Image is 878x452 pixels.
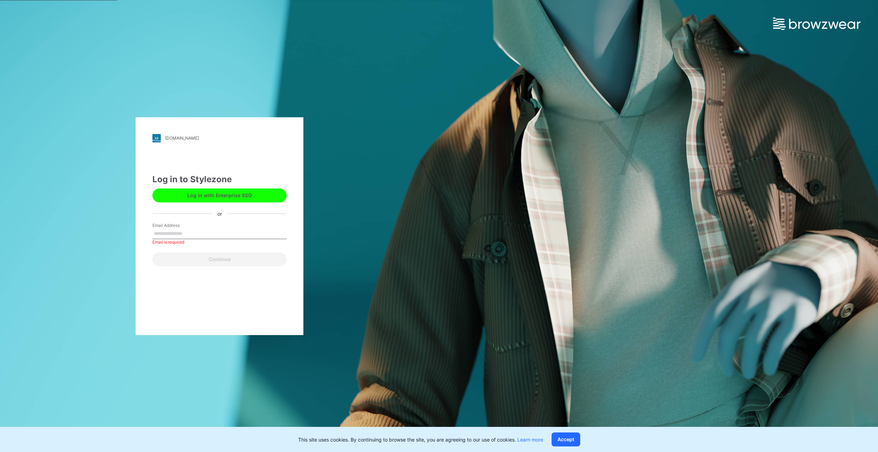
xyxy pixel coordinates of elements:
button: Accept [552,432,580,446]
label: Email Address [152,222,201,229]
p: This site uses cookies. By continuing to browse the site, you are agreeing to our use of cookies. [298,436,543,443]
img: browzwear-logo.e42bd6dac1945053ebaf764b6aa21510.svg [773,17,861,30]
div: Email is required [152,239,287,245]
img: stylezone-logo.562084cfcfab977791bfbf7441f1a819.svg [152,134,161,142]
a: Learn more [517,437,543,443]
div: [DOMAIN_NAME] [165,135,199,141]
div: or [212,210,228,217]
a: [DOMAIN_NAME] [152,134,287,142]
div: Log in to Stylezone [152,173,287,186]
button: Log in with Enterprise SSO [152,188,287,202]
